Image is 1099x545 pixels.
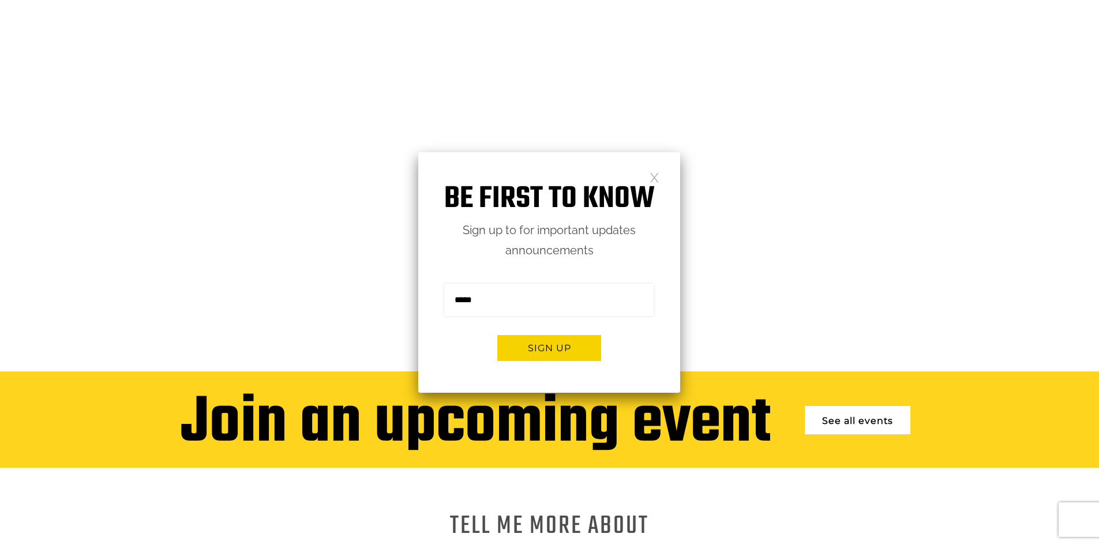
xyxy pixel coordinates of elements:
[497,335,601,361] button: Sign up
[181,397,771,450] div: Join an upcoming event
[650,172,659,182] a: Close
[805,406,910,434] a: See all events
[418,181,680,217] h1: Be first to know
[450,520,649,533] h1: Tell me more About
[418,220,680,261] p: Sign up to for important updates announcements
